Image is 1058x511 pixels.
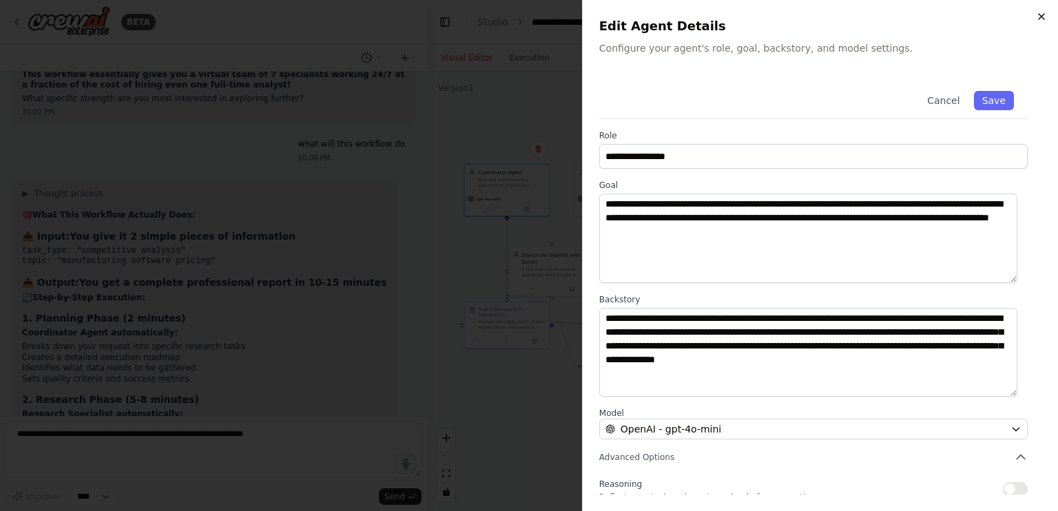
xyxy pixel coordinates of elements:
[599,408,1028,419] label: Model
[599,130,1028,141] label: Role
[599,419,1028,439] button: OpenAI - gpt-4o-mini
[599,479,642,489] span: Reasoning
[621,422,721,436] span: OpenAI - gpt-4o-mini
[599,41,1041,55] p: Configure your agent's role, goal, backstory, and model settings.
[974,91,1014,110] button: Save
[599,452,674,463] span: Advanced Options
[919,91,968,110] button: Cancel
[599,17,1041,36] h2: Edit Agent Details
[599,180,1028,191] label: Goal
[599,450,1028,464] button: Advanced Options
[599,294,1028,305] label: Backstory
[599,492,816,503] p: Reflect on a task and create a plan before execution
